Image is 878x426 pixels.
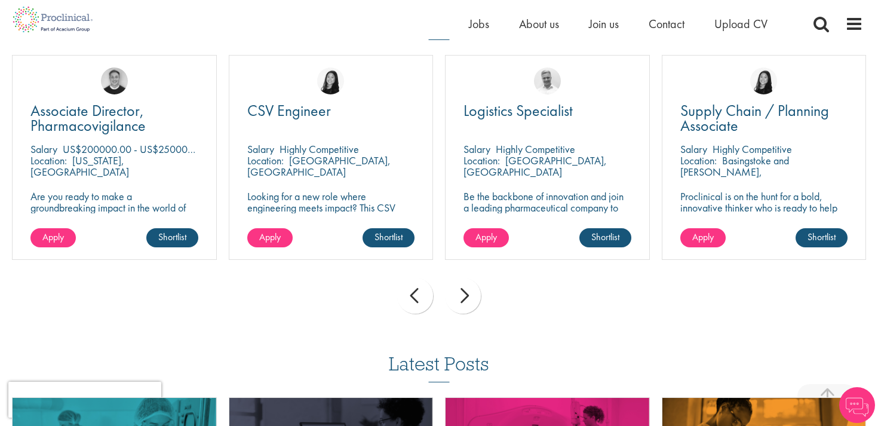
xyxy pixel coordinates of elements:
a: Apply [30,228,76,247]
a: CSV Engineer [247,103,415,118]
img: Numhom Sudsok [750,68,777,94]
span: Apply [259,231,281,243]
a: Apply [680,228,726,247]
a: Contact [649,16,684,32]
span: Salary [463,142,490,156]
a: Supply Chain / Planning Associate [680,103,848,133]
img: Chatbot [839,387,875,423]
p: Be the backbone of innovation and join a leading pharmaceutical company to help keep life-changin... [463,191,631,236]
span: Location: [463,154,500,167]
img: Numhom Sudsok [317,68,344,94]
a: Shortlist [796,228,848,247]
a: Join us [589,16,619,32]
a: Jobs [469,16,489,32]
p: US$200000.00 - US$250000.00 per annum [63,142,253,156]
span: Apply [692,231,714,243]
span: Salary [30,142,57,156]
p: [GEOGRAPHIC_DATA], [GEOGRAPHIC_DATA] [463,154,607,179]
div: prev [397,278,433,314]
a: Apply [247,228,293,247]
span: Salary [680,142,707,156]
p: Are you ready to make a groundbreaking impact in the world of biotechnology? Join a growing compa... [30,191,198,247]
p: Highly Competitive [280,142,359,156]
p: [US_STATE], [GEOGRAPHIC_DATA] [30,154,129,179]
span: Location: [680,154,717,167]
span: Location: [247,154,284,167]
span: Location: [30,154,67,167]
a: Shortlist [579,228,631,247]
a: Shortlist [146,228,198,247]
span: Apply [475,231,497,243]
span: CSV Engineer [247,100,331,121]
a: About us [519,16,559,32]
img: Bo Forsen [101,68,128,94]
span: Supply Chain / Planning Associate [680,100,829,136]
p: Highly Competitive [496,142,575,156]
p: [GEOGRAPHIC_DATA], [GEOGRAPHIC_DATA] [247,154,391,179]
p: Highly Competitive [713,142,792,156]
p: Proclinical is on the hunt for a bold, innovative thinker who is ready to help push the boundarie... [680,191,848,236]
span: Salary [247,142,274,156]
span: Logistics Specialist [463,100,573,121]
h3: Latest Posts [389,354,489,382]
a: Logistics Specialist [463,103,631,118]
a: Upload CV [714,16,768,32]
span: Associate Director, Pharmacovigilance [30,100,146,136]
a: Shortlist [363,228,415,247]
img: Joshua Bye [534,68,561,94]
div: next [445,278,481,314]
a: Associate Director, Pharmacovigilance [30,103,198,133]
span: Apply [42,231,64,243]
p: Looking for a new role where engineering meets impact? This CSV Engineer role is calling your name! [247,191,415,225]
iframe: reCAPTCHA [8,382,161,418]
a: Apply [463,228,509,247]
p: Basingstoke and [PERSON_NAME], [GEOGRAPHIC_DATA] [680,154,789,190]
